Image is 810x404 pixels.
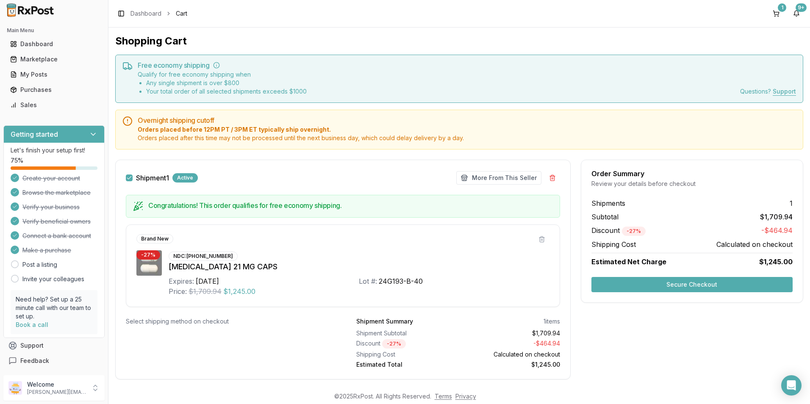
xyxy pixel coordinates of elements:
[591,180,793,188] div: Review your details before checkout
[146,79,307,87] li: Any single shipment is over $ 800
[148,202,553,209] h5: Congratulations! This order qualifies for free economy shipping.
[3,338,105,353] button: Support
[10,101,98,109] div: Sales
[461,350,560,359] div: Calculated on checkout
[126,317,329,326] div: Select shipping method on checkout
[176,9,187,18] span: Cart
[356,339,455,349] div: Discount
[223,286,255,296] span: $1,245.00
[138,125,796,134] span: Orders placed before 12PM PT / 3PM ET typically ship overnight.
[136,174,169,181] label: Shipment 1
[115,34,803,48] h1: Shopping Cart
[16,321,48,328] a: Book a call
[461,360,560,369] div: $1,245.00
[7,36,101,52] a: Dashboard
[169,261,549,273] div: [MEDICAL_DATA] 21 MG CAPS
[790,198,793,208] span: 1
[455,393,476,400] a: Privacy
[130,9,161,18] a: Dashboard
[760,212,793,222] span: $1,709.94
[8,381,22,395] img: User avatar
[359,276,377,286] div: Lot #:
[356,317,413,326] div: Shipment Summary
[22,232,91,240] span: Connect a bank account
[138,62,796,69] h5: Free economy shipping
[146,87,307,96] li: Your total order of all selected shipments exceeds $ 1000
[130,9,187,18] nav: breadcrumb
[790,7,803,20] button: 9+
[461,329,560,338] div: $1,709.94
[3,83,105,97] button: Purchases
[22,246,71,255] span: Make a purchase
[3,353,105,368] button: Feedback
[356,360,455,369] div: Estimated Total
[356,350,455,359] div: Shipping Cost
[11,129,58,139] h3: Getting started
[22,188,91,197] span: Browse the marketplace
[778,3,786,12] div: 1
[16,295,92,321] p: Need help? Set up a 25 minute call with our team to set up.
[11,146,97,155] p: Let's finish your setup first!
[3,37,105,51] button: Dashboard
[189,286,222,296] span: $1,709.94
[136,250,162,276] img: Caplyta 21 MG CAPS
[7,27,101,34] h2: Main Menu
[22,174,80,183] span: Create your account
[22,260,57,269] a: Post a listing
[169,276,194,286] div: Expires:
[591,226,646,235] span: Discount
[3,98,105,112] button: Sales
[27,380,86,389] p: Welcome
[544,317,560,326] div: 1 items
[10,70,98,79] div: My Posts
[591,170,793,177] div: Order Summary
[382,339,406,349] div: - 27 %
[10,40,98,48] div: Dashboard
[7,82,101,97] a: Purchases
[11,156,23,165] span: 75 %
[10,55,98,64] div: Marketplace
[591,257,666,266] span: Estimated Net Charge
[622,227,646,236] div: - 27 %
[22,275,84,283] a: Invite your colleagues
[796,3,807,12] div: 9+
[761,225,793,236] span: -$464.94
[138,70,307,96] div: Qualify for free economy shipping when
[169,286,187,296] div: Price:
[3,3,58,17] img: RxPost Logo
[172,173,198,183] div: Active
[356,329,455,338] div: Shipment Subtotal
[591,212,619,222] span: Subtotal
[10,86,98,94] div: Purchases
[461,339,560,349] div: - $464.94
[435,393,452,400] a: Terms
[379,276,423,286] div: 24G193-B-40
[3,68,105,81] button: My Posts
[20,357,49,365] span: Feedback
[136,234,173,244] div: Brand New
[3,53,105,66] button: Marketplace
[769,7,783,20] button: 1
[22,217,91,226] span: Verify beneficial owners
[456,171,541,185] button: More From This Seller
[7,52,101,67] a: Marketplace
[138,134,796,142] span: Orders placed after this time may not be processed until the next business day, which could delay...
[196,276,219,286] div: [DATE]
[759,257,793,267] span: $1,245.00
[7,67,101,82] a: My Posts
[136,250,160,260] div: - 27 %
[716,239,793,249] span: Calculated on checkout
[22,203,80,211] span: Verify your business
[591,277,793,292] button: Secure Checkout
[138,117,796,124] h5: Overnight shipping cutoff
[27,389,86,396] p: [PERSON_NAME][EMAIL_ADDRESS][DOMAIN_NAME]
[169,252,238,261] div: NDC: [PHONE_NUMBER]
[781,375,802,396] div: Open Intercom Messenger
[591,198,625,208] span: Shipments
[740,87,796,96] div: Questions?
[591,239,636,249] span: Shipping Cost
[7,97,101,113] a: Sales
